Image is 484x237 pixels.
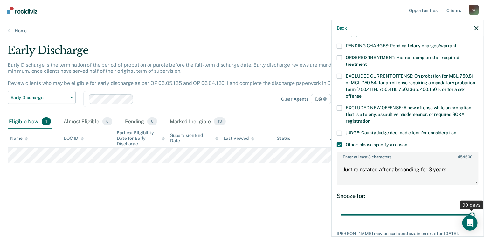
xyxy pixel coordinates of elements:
[281,97,308,102] div: Clear agents
[8,28,476,34] a: Home
[62,115,114,129] div: Almost Eligible
[64,136,84,141] div: DOC ID
[8,62,349,86] p: Early Discharge is the termination of the period of probation or parole before the full-term disc...
[346,43,457,48] span: PENDING CHARGES: Pending felony charges/warrant
[8,115,52,129] div: Eligible Now
[169,115,227,129] div: Marked Ineligible
[337,193,479,200] div: Snooze for:
[469,5,479,15] div: W
[10,136,28,141] div: Name
[458,155,463,159] span: 45
[337,231,479,236] div: [PERSON_NAME] may be surfaced again on or after [DATE].
[10,95,68,100] span: Early Discharge
[311,94,331,104] span: D9
[469,5,479,15] button: Profile dropdown button
[346,142,407,147] span: Other: please specify a reason
[337,25,347,31] button: Back
[224,136,254,141] div: Last Viewed
[458,155,472,159] span: / 1600
[8,44,371,62] div: Early Discharge
[124,115,158,129] div: Pending
[330,136,360,141] div: Assigned to
[346,73,475,98] span: EXCLUDED CURRENT OFFENSE: On probation for MCL 750.81 or MCL 750.84, for an offense requiring a m...
[346,130,457,135] span: JUDGE: County Judge declined client for consideration
[214,117,226,125] span: 13
[102,117,112,125] span: 0
[117,130,165,146] div: Earliest Eligibility Date for Early Discharge
[277,136,290,141] div: Status
[147,117,157,125] span: 0
[337,152,478,159] label: Enter at least 3 characters
[337,161,478,184] textarea: Just reinstated after absconding for 3 years.
[346,55,459,67] span: ORDERED TREATMENT: Has not completed all required treatment
[7,7,37,14] img: Recidiviz
[462,215,478,231] div: Open Intercom Messenger
[460,201,483,209] div: 90 days
[42,117,51,125] span: 1
[170,133,218,144] div: Supervision End Date
[346,105,471,124] span: EXCLUDED NEW OFFENSE: A new offense while on probation that is a felony, assaultive misdemeanor, ...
